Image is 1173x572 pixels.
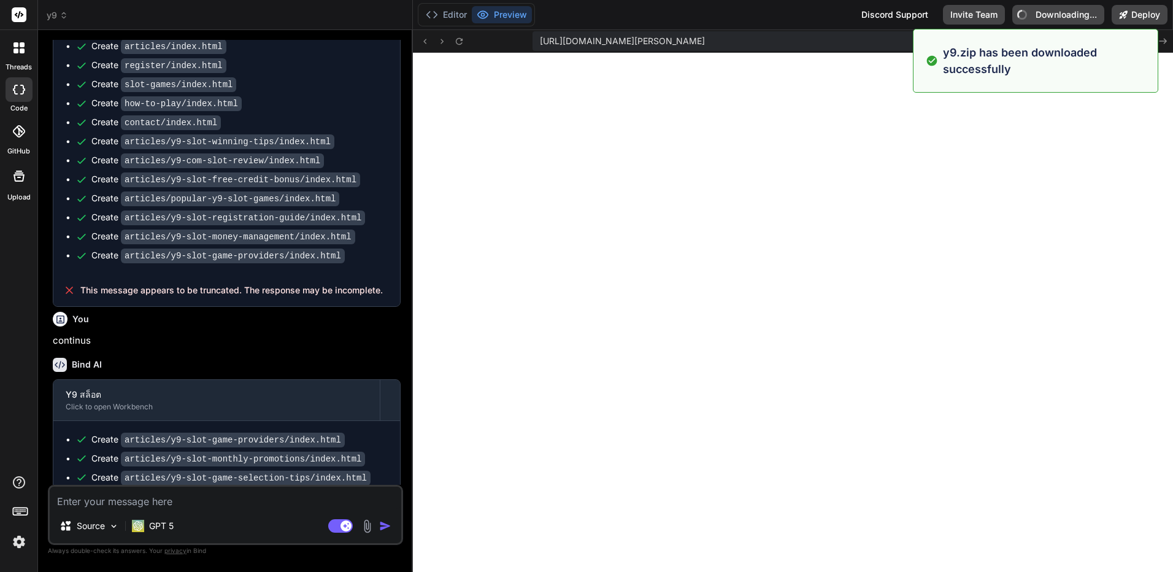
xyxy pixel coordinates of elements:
[9,531,29,552] img: settings
[66,402,367,412] div: Click to open Workbench
[91,116,221,129] div: Create
[7,146,30,157] label: GitHub
[72,358,102,371] h6: Bind AI
[109,521,119,531] img: Pick Models
[91,59,226,72] div: Create
[121,191,339,206] code: articles/popular-y9-slot-games/index.html
[80,284,383,296] span: This message appears to be truncated. The response may be incomplete.
[53,380,380,420] button: Y9 สล็อตClick to open Workbench
[121,433,345,447] code: articles/y9-slot-game-providers/index.html
[379,520,391,532] img: icon
[121,58,226,73] code: register/index.html
[91,452,365,465] div: Create
[360,519,374,533] img: attachment
[943,44,1150,77] p: y9.zip has been downloaded successfully
[121,471,371,485] code: articles/y9-slot-game-selection-tips/index.html
[91,471,371,484] div: Create
[48,545,403,557] p: Always double-check its answers. Your in Bind
[121,230,355,244] code: articles/y9-slot-money-management/index.html
[91,211,365,224] div: Create
[149,520,174,532] p: GPT 5
[164,547,187,554] span: privacy
[72,313,89,325] h6: You
[121,153,324,168] code: articles/y9-com-slot-review/index.html
[6,62,32,72] label: threads
[121,39,226,54] code: articles/index.html
[7,192,31,203] label: Upload
[91,192,339,205] div: Create
[943,5,1005,25] button: Invite Team
[121,115,221,130] code: contact/index.html
[1012,5,1104,25] button: Downloading...
[91,78,236,91] div: Create
[854,5,936,25] div: Discord Support
[421,6,472,23] button: Editor
[472,6,532,23] button: Preview
[926,44,938,77] img: alert
[91,97,242,110] div: Create
[1112,5,1167,25] button: Deploy
[66,388,367,401] div: Y9 สล็อต
[77,520,105,532] p: Source
[121,134,334,149] code: articles/y9-slot-winning-tips/index.html
[91,135,334,148] div: Create
[53,334,401,348] p: continus
[121,211,365,225] code: articles/y9-slot-registration-guide/index.html
[540,35,705,47] span: [URL][DOMAIN_NAME][PERSON_NAME]
[91,433,345,446] div: Create
[10,103,28,114] label: code
[121,96,242,111] code: how-to-play/index.html
[91,173,360,186] div: Create
[121,77,236,92] code: slot-games/index.html
[91,40,226,53] div: Create
[91,249,345,262] div: Create
[91,230,355,243] div: Create
[47,9,68,21] span: y9
[91,154,324,167] div: Create
[121,249,345,263] code: articles/y9-slot-game-providers/index.html
[121,452,365,466] code: articles/y9-slot-monthly-promotions/index.html
[121,172,360,187] code: articles/y9-slot-free-credit-bonus/index.html
[132,520,144,532] img: GPT 5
